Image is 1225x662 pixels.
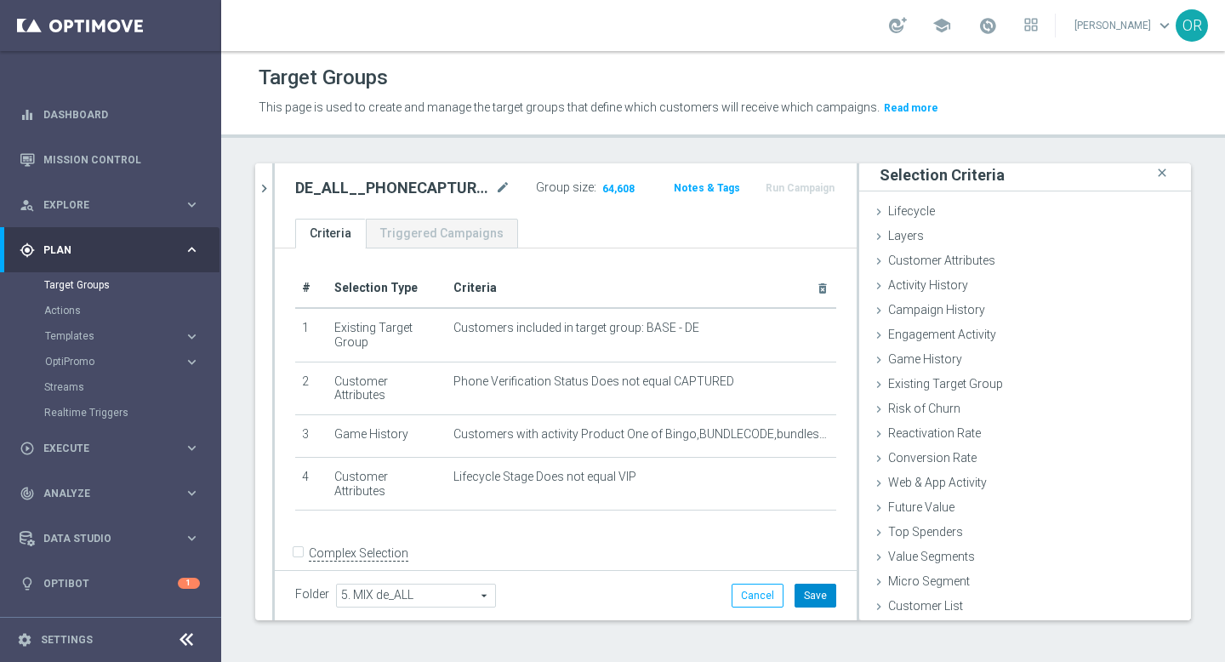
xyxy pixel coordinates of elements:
[45,357,184,367] div: OptiPromo
[44,278,177,292] a: Target Groups
[184,354,200,370] i: keyboard_arrow_right
[259,100,880,114] span: This page is used to create and manage the target groups that define which customers will receive...
[19,198,201,212] div: person_search Explore keyboard_arrow_right
[453,281,497,294] span: Criteria
[1154,162,1171,185] i: close
[19,243,201,257] button: gps_fixed Plan keyboard_arrow_right
[184,328,200,345] i: keyboard_arrow_right
[672,179,742,197] button: Notes & Tags
[20,576,35,591] i: lightbulb
[295,178,492,198] h2: DE_ALL__PHONECAPTURE__NVIP_POP_SER_MIX
[888,303,985,317] span: Campaign History
[44,304,177,317] a: Actions
[19,487,201,500] button: track_changes Analyze keyboard_arrow_right
[453,427,829,442] span: Customers with activity Product One of Bingo,BUNDLECODE,bundles,Games,Instant Games,Lottery,Scrat...
[20,531,184,546] div: Data Studio
[453,321,699,335] span: Customers included in target group: BASE - DE
[1073,13,1176,38] a: [PERSON_NAME]keyboard_arrow_down
[795,584,836,608] button: Save
[888,254,995,267] span: Customer Attributes
[43,245,184,255] span: Plan
[295,219,366,248] a: Criteria
[882,99,940,117] button: Read more
[45,331,184,341] div: Templates
[43,443,184,454] span: Execute
[20,92,200,137] div: Dashboard
[20,197,35,213] i: person_search
[601,182,636,198] span: 64,608
[44,400,219,425] div: Realtime Triggers
[328,415,447,458] td: Game History
[184,242,200,258] i: keyboard_arrow_right
[19,532,201,545] button: Data Studio keyboard_arrow_right
[45,357,167,367] span: OptiPromo
[888,377,1003,391] span: Existing Target Group
[366,219,518,248] a: Triggered Campaigns
[44,380,177,394] a: Streams
[594,180,596,195] label: :
[20,107,35,123] i: equalizer
[295,269,328,308] th: #
[295,362,328,415] td: 2
[259,66,388,90] h1: Target Groups
[44,298,219,323] div: Actions
[816,282,829,295] i: delete_forever
[20,137,200,182] div: Mission Control
[328,269,447,308] th: Selection Type
[184,530,200,546] i: keyboard_arrow_right
[20,441,35,456] i: play_circle_outline
[20,243,35,258] i: gps_fixed
[20,486,35,501] i: track_changes
[19,577,201,591] button: lightbulb Optibot 1
[888,352,962,366] span: Game History
[888,402,960,415] span: Risk of Churn
[453,374,734,389] span: Phone Verification Status Does not equal CAPTURED
[20,561,200,606] div: Optibot
[20,243,184,258] div: Plan
[453,470,636,484] span: Lifecycle Stage Does not equal VIP
[888,328,996,341] span: Engagement Activity
[1176,9,1208,42] div: OR
[19,442,201,455] div: play_circle_outline Execute keyboard_arrow_right
[888,599,963,613] span: Customer List
[43,534,184,544] span: Data Studio
[43,200,184,210] span: Explore
[255,163,272,214] button: chevron_right
[328,362,447,415] td: Customer Attributes
[41,635,93,645] a: Settings
[19,108,201,122] button: equalizer Dashboard
[295,457,328,511] td: 4
[888,426,981,440] span: Reactivation Rate
[309,545,408,562] label: Complex Selection
[44,349,219,374] div: OptiPromo
[888,574,970,588] span: Micro Segment
[44,374,219,400] div: Streams
[44,355,201,368] button: OptiPromo keyboard_arrow_right
[888,204,935,218] span: Lifecycle
[19,153,201,167] button: Mission Control
[43,488,184,499] span: Analyze
[328,308,447,362] td: Existing Target Group
[184,485,200,501] i: keyboard_arrow_right
[45,331,167,341] span: Templates
[888,550,975,563] span: Value Segments
[20,197,184,213] div: Explore
[536,180,594,195] label: Group size
[20,441,184,456] div: Execute
[43,561,178,606] a: Optibot
[256,180,272,197] i: chevron_right
[888,476,987,489] span: Web & App Activity
[44,329,201,343] button: Templates keyboard_arrow_right
[295,587,329,602] label: Folder
[43,137,200,182] a: Mission Control
[732,584,783,608] button: Cancel
[495,178,510,198] i: mode_edit
[178,578,200,589] div: 1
